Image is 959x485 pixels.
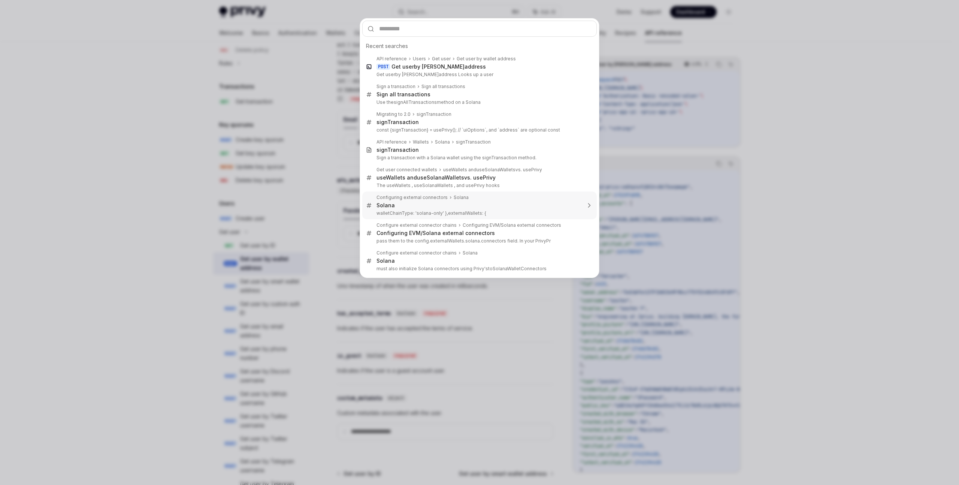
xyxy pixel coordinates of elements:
b: signTransaction [376,119,419,125]
div: Users [413,56,426,62]
div: Configure external connector chains [376,222,457,228]
div: Configure external connector chains [376,250,457,256]
b: signTransaction [417,111,451,117]
div: Migrating to 2.0 [376,111,411,117]
p: pass them to the config. .solana.connectors field. In your PrivyPr [376,238,581,244]
span: Recent searches [366,42,408,50]
div: Sign a transaction [376,84,415,90]
p: const {signTransaction} = usePrivy(); // `uiOptions`, and `address` are optional const [376,127,581,133]
div: useWallets and vs. usePrivy [376,174,496,181]
b: externalWallets [448,210,482,216]
div: Wallets [413,139,429,145]
b: toSolanaWalletConnectors [488,266,547,271]
div: Solana [376,202,395,209]
div: Solana [435,139,450,145]
b: signAllTransactions [394,99,437,105]
b: externalWallets [430,238,464,244]
div: useWallets and vs. usePrivy [443,167,542,173]
p: The useWallets , useSolanaWallets , and usePrivy hooks [376,183,581,189]
p: must also initialize Solana connectors using Privy's [376,266,581,272]
div: Get user by wallet address [457,56,516,62]
b: useSolanaWallets [417,174,464,181]
div: Solana [376,257,395,264]
div: Configuring external connectors [376,195,448,201]
div: API reference [376,56,407,62]
div: Sign all transactions [421,84,465,90]
div: Get user [432,56,451,62]
div: Solana [463,250,478,256]
p: Sign a transaction with a Solana wallet using the signTransaction method. [376,155,581,161]
p: Get user address Looks up a user [376,72,581,78]
div: Get user connected wallets [376,167,437,173]
div: POST [376,64,390,70]
div: Configuring EVM/Solana external connectors [463,222,561,228]
div: Configuring EVM/Solana external connectors [376,230,495,237]
p: Use the method on a Solana [376,99,581,105]
div: Get user address [391,63,486,70]
b: by [PERSON_NAME] [395,72,439,77]
b: signTransaction [376,147,419,153]
b: by [PERSON_NAME] [414,63,465,70]
div: signTransaction [456,139,491,145]
div: Solana [454,195,469,201]
p: walletChainType: 'solana-only' }, : { [376,210,581,216]
div: Sign all transactions [376,91,430,98]
b: useSolanaWallets [477,167,515,172]
div: API reference [376,139,407,145]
